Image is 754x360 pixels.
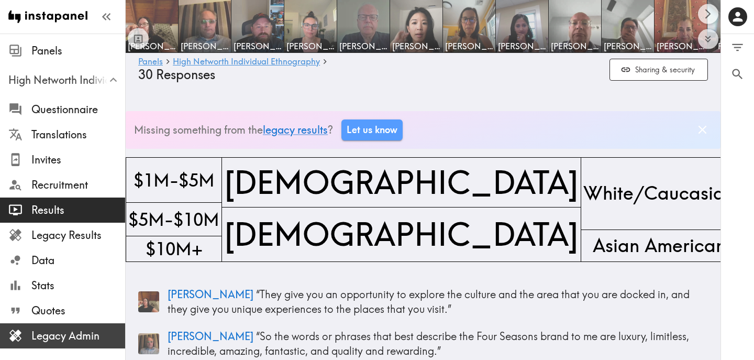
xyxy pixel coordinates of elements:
[143,234,205,263] span: $10M+
[609,59,708,81] button: Sharing & security
[128,40,176,52] span: [PERSON_NAME]
[721,61,754,88] button: Search
[173,57,320,67] a: High Networth Individual Ethnography
[698,29,718,49] button: Expand to show all items
[730,67,745,81] span: Search
[31,329,125,343] span: Legacy Admin
[693,120,712,139] button: Dismiss banner
[138,291,159,312] img: Panelist thumbnail
[392,40,440,52] span: [PERSON_NAME]
[604,40,652,52] span: [PERSON_NAME]
[131,166,217,194] span: $1M-$5M
[181,40,229,52] span: [PERSON_NAME]
[698,4,718,24] button: Scroll right
[31,303,125,318] span: Quotes
[138,67,215,82] span: 30 Responses
[31,152,125,167] span: Invites
[31,278,125,293] span: Stats
[31,43,125,58] span: Panels
[134,123,333,137] p: Missing something from the ?
[721,34,754,61] button: Filter Responses
[234,40,282,52] span: [PERSON_NAME]
[286,40,335,52] span: [PERSON_NAME]
[128,28,149,49] button: Toggle between responses and questions
[222,210,581,258] span: [DEMOGRAPHIC_DATA]
[222,158,581,206] span: [DEMOGRAPHIC_DATA]
[138,333,159,354] img: Panelist thumbnail
[498,40,546,52] span: [PERSON_NAME]
[341,119,403,140] a: Let us know
[138,283,708,321] a: Panelist thumbnail[PERSON_NAME] “They give you an opportunity to explore the culture and the area...
[31,102,125,117] span: Questionnaire
[730,40,745,54] span: Filter Responses
[263,123,328,136] a: legacy results
[168,287,708,317] p: “ They give you an opportunity to explore the culture and the area that you are docked in, and th...
[581,178,737,208] span: White/Caucasian
[138,57,163,67] a: Panels
[445,40,493,52] span: [PERSON_NAME]
[168,329,708,358] p: “ So the words or phrases that best describe the Four Seasons brand to me are luxury, limitless, ...
[339,40,387,52] span: [PERSON_NAME]
[126,205,221,234] span: $5M-$10M
[551,40,599,52] span: [PERSON_NAME]
[31,228,125,243] span: Legacy Results
[657,40,705,52] span: [PERSON_NAME]
[31,203,125,217] span: Results
[31,178,125,192] span: Recruitment
[591,231,728,260] span: Asian American
[8,73,125,88] span: High Networth Individual Ethnography
[31,253,125,268] span: Data
[168,330,253,343] span: [PERSON_NAME]
[31,127,125,142] span: Translations
[168,288,253,301] span: [PERSON_NAME]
